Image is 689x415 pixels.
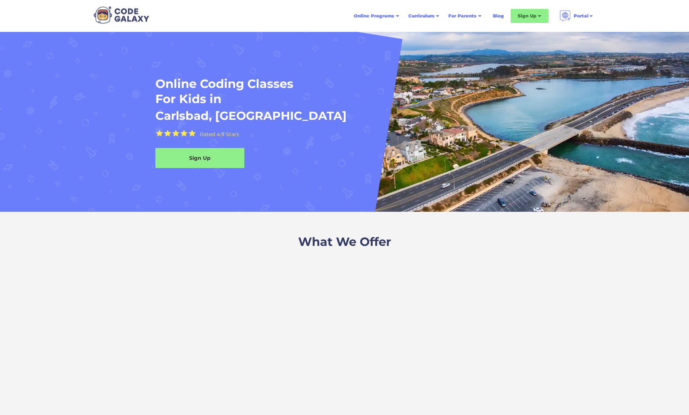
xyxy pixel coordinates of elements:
div: Sign Up [155,154,244,162]
h1: Online Coding Classes For Kids in [155,76,476,107]
h1: Carlsbad, [GEOGRAPHIC_DATA] [155,108,347,123]
img: Yellow Star - the Code Galaxy [180,130,188,137]
div: Curriculum [408,12,434,20]
div: For Parents [448,12,477,20]
img: Yellow Star - the Code Galaxy [156,130,163,137]
a: Sign Up [155,148,244,168]
a: Blog [488,9,508,23]
div: Rated 4.9 Stars [200,132,239,137]
div: Online Programs [354,12,394,20]
div: Sign Up [511,9,548,23]
img: Yellow Star - the Code Galaxy [164,130,171,137]
div: For Parents [444,9,486,23]
div: Online Programs [349,9,404,23]
div: Curriculum [404,9,444,23]
img: Yellow Star - the Code Galaxy [172,130,179,137]
div: Sign Up [518,12,536,20]
div: Portal [574,12,589,20]
img: Yellow Star - the Code Galaxy [188,130,196,137]
div: Portal [555,7,598,24]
